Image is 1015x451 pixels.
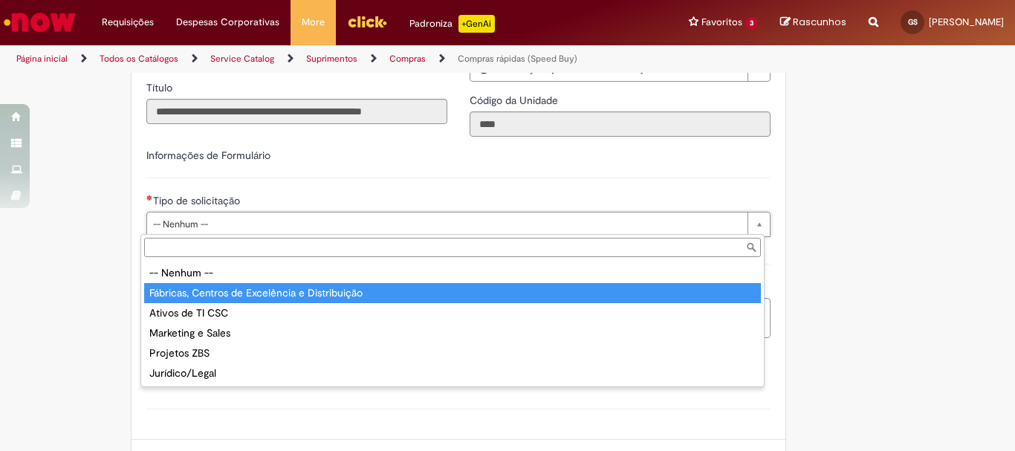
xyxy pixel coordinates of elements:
[144,303,761,323] div: Ativos de TI CSC
[144,323,761,343] div: Marketing e Sales
[144,283,761,303] div: Fábricas, Centros de Excelência e Distribuição
[144,263,761,283] div: -- Nenhum --
[144,363,761,383] div: Jurídico/Legal
[144,343,761,363] div: Projetos ZBS
[141,260,764,386] ul: Tipo de solicitação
